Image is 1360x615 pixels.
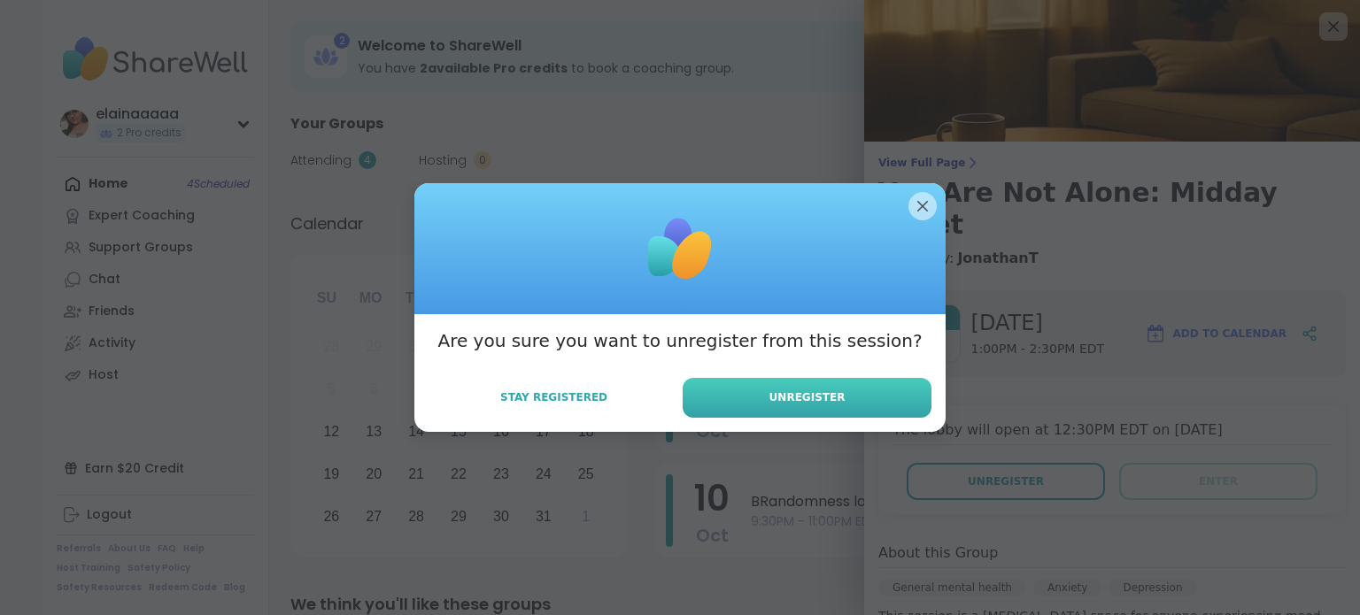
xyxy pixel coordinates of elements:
button: Stay Registered [429,379,679,416]
img: ShareWell Logomark [636,204,724,293]
span: Stay Registered [500,389,607,405]
h3: Are you sure you want to unregister from this session? [437,328,922,353]
span: Unregister [769,389,846,405]
button: Unregister [683,378,931,418]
